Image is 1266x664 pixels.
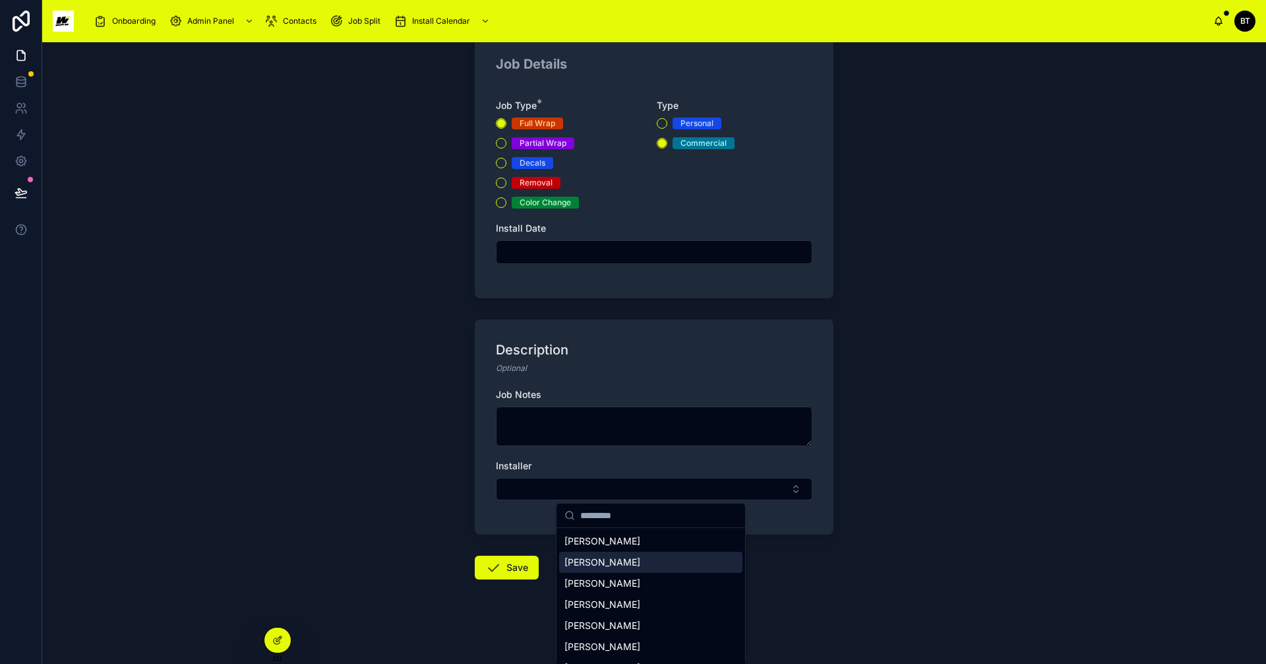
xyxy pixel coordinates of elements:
div: scrollable content [84,7,1213,36]
h1: Description [496,341,568,359]
span: Contacts [283,16,316,26]
button: Select Button [496,478,812,500]
a: Job Split [326,9,390,33]
div: Personal [680,117,713,129]
span: BT [1240,16,1250,26]
div: Commercial [680,137,727,149]
a: Contacts [260,9,326,33]
div: Full Wrap [520,117,555,129]
span: [PERSON_NAME] [564,577,640,590]
img: App logo [53,11,74,32]
span: Type [657,100,678,111]
span: [PERSON_NAME] [564,619,640,632]
a: Onboarding [90,9,165,33]
span: Onboarding [112,16,156,26]
span: Job Split [348,16,380,26]
span: Install Calendar [412,16,470,26]
span: Job Notes [496,389,541,400]
span: [PERSON_NAME] [564,556,640,569]
a: Install Calendar [390,9,497,33]
span: Job Type [496,100,537,111]
button: Save [475,556,539,580]
span: Install Date [496,222,546,234]
span: [PERSON_NAME] [564,535,640,548]
span: Admin Panel [187,16,234,26]
span: [PERSON_NAME] [564,598,640,611]
div: Partial Wrap [520,137,566,149]
div: Decals [520,157,545,169]
em: Optional [496,363,527,374]
div: Color Change [520,197,571,209]
span: Installer [496,460,531,471]
div: Removal [520,177,553,189]
a: Admin Panel [165,9,260,33]
h2: Job Details [496,55,567,74]
span: [PERSON_NAME] [564,640,640,653]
